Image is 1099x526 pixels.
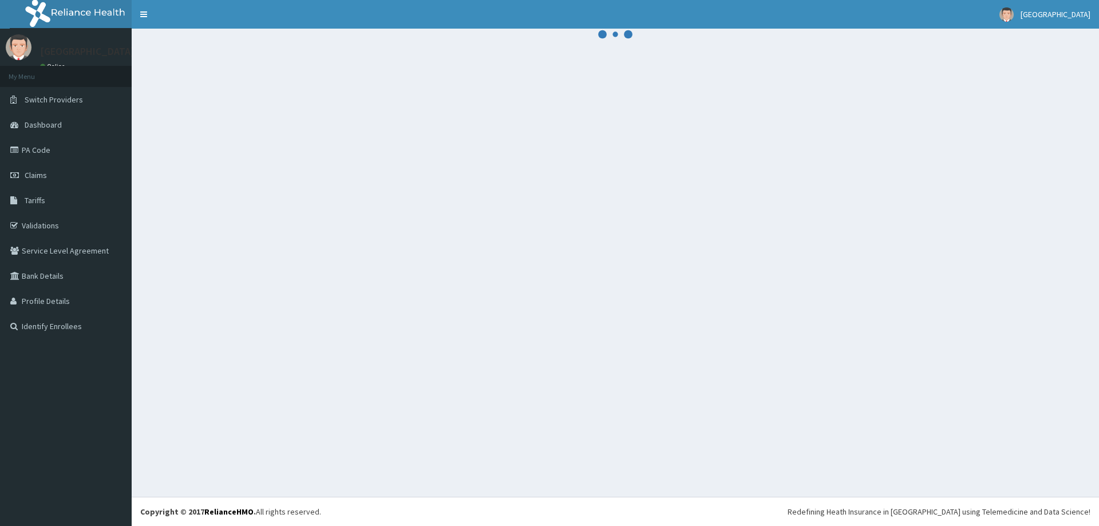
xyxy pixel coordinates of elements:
[25,94,83,105] span: Switch Providers
[25,120,62,130] span: Dashboard
[598,17,632,52] svg: audio-loading
[204,507,254,517] a: RelianceHMO
[1021,9,1090,19] span: [GEOGRAPHIC_DATA]
[6,34,31,60] img: User Image
[140,507,256,517] strong: Copyright © 2017 .
[999,7,1014,22] img: User Image
[132,497,1099,526] footer: All rights reserved.
[25,170,47,180] span: Claims
[40,62,68,70] a: Online
[40,46,135,57] p: [GEOGRAPHIC_DATA]
[788,506,1090,517] div: Redefining Heath Insurance in [GEOGRAPHIC_DATA] using Telemedicine and Data Science!
[25,195,45,205] span: Tariffs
